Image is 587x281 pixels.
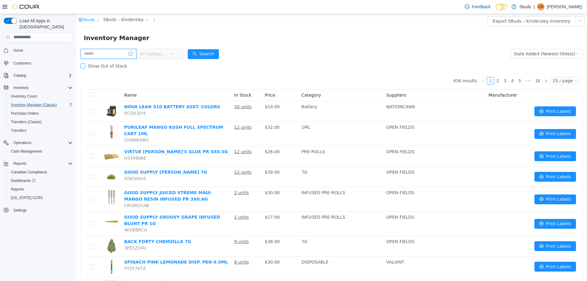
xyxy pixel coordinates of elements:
i: icon: down [499,38,503,42]
span: Canadian Compliance [9,168,73,176]
span: Settings [11,206,73,214]
span: Settings [13,208,27,213]
button: Export 5Buds – Kindersley Inventory [411,2,499,12]
span: Inventory Count [11,94,37,99]
a: 4 [433,63,439,70]
button: [US_STATE] CCRS [6,194,75,202]
a: [US_STATE] CCRS [9,194,45,202]
span: Washington CCRS [9,194,73,202]
span: Price [188,79,199,83]
span: $38.00 [188,266,203,271]
img: Cova [12,4,40,10]
img: VIRTUE CHARLOTTE'S GLUE PR 5X0.5G hero shot [28,135,43,150]
button: Inventory [11,84,31,91]
td: 7G [223,222,308,242]
span: $17.00 [188,201,203,205]
li: Next Page [466,63,473,70]
a: GOOD SUPPLY GROOVY GRAPE INFUSED BLUNT PR 1G [48,201,144,212]
a: NOVA LEAN 510 BATTERY ASST. COLORS [48,90,144,95]
span: VALIANT [310,246,328,250]
span: Transfers (Classic) [9,118,73,126]
span: OPEN FIELDS [310,135,338,140]
button: Canadian Compliance [6,168,75,176]
td: 1ML [223,108,308,132]
button: icon: printerPrint Labels [458,92,500,102]
span: Cash Management [9,148,73,155]
a: Feedback [462,1,493,13]
button: Purchase Orders [6,109,75,118]
span: $38.00 [188,225,203,230]
span: Inventory [13,85,28,90]
p: 5buds [519,3,531,10]
a: 1 [411,63,417,70]
u: 8 units [158,246,172,250]
span: Transfers [11,128,26,133]
a: 5 [440,63,447,70]
button: Inventory Count [6,92,75,101]
span: CRUW1CAB [48,189,72,194]
a: Inventory Count [9,93,39,100]
span: ••• [447,63,457,70]
button: Catalog [11,72,28,79]
span: Load All Apps in [GEOGRAPHIC_DATA] [17,18,73,30]
span: Cash Management [11,149,42,154]
img: GOOD SUPPLY GROOVY GRAPE INFUSED BLUNT PR 1G hero shot [28,200,43,215]
span: [US_STATE] CCRS [11,195,43,200]
span: CD [538,3,543,10]
span: ATKCKKU5 [48,162,70,167]
i: icon: down [498,65,501,69]
span: Operations [11,139,73,146]
li: Next 5 Pages [447,63,457,70]
button: icon: printerPrint Labels [458,205,500,215]
img: GOOD SUPPLY JUICED XTREME MAUI MANGO RESIN INFUSED PR 3X0.6G hero shot [28,176,43,191]
u: 12 units [158,135,175,140]
span: Reports [11,187,24,192]
span: Reports [9,186,73,193]
a: GOOD SUPPLY [PERSON_NAME] 7G [48,156,131,161]
span: 4KVEBRCU [48,213,71,218]
button: Inventory [1,83,75,92]
li: 2 [418,63,425,70]
span: Transfers [9,127,73,134]
i: icon: info-circle [52,38,56,42]
button: Operations [1,139,75,147]
span: Transfers (Classic) [11,120,42,124]
span: Suppliers [310,79,330,83]
span: Canadian Compliance [11,170,47,175]
span: Category [225,79,245,83]
nav: Complex example [4,43,73,231]
a: Home [11,47,26,54]
span: Customers [13,61,31,66]
span: OPEN FIELDS [310,225,338,230]
i: icon: left [405,65,408,69]
button: icon: ellipsis [499,2,508,12]
a: Cash Management [9,148,44,155]
button: icon: printerPrint Labels [458,115,500,125]
span: Show Out of Stock [9,50,53,54]
img: CLAYBOURNE FROSTED FLYERS SUPER SOUR APPLE INFUSED PR 5X0.5G hero shot [28,265,43,281]
span: Purchase Orders [11,111,39,116]
td: DISPOSABLE [223,242,308,263]
i: icon: shop [2,4,6,8]
span: Home [11,46,73,54]
div: 25 / page [476,63,497,70]
span: $39.00 [188,156,203,161]
button: Settings [1,206,75,215]
span: NATIONCANN [310,90,338,95]
a: Dashboards [9,177,38,184]
span: Inventory Manager (Classic) [9,101,73,109]
i: icon: right [468,65,471,69]
p: | [533,3,535,10]
button: Transfers (Classic) [6,118,75,126]
button: Reports [6,185,75,194]
span: $32.00 [188,111,203,116]
a: GOOD SUPPLY JUICED XTREME MAUI MANGO RESIN INFUSED PR 3X0.6G [48,176,135,187]
a: Customers [11,60,34,67]
span: / [21,3,22,8]
span: Catalog [11,72,73,79]
a: PURILEAF MANGO KUSH FULL SPECTRUM CART 1ML [48,111,147,122]
button: Reports [11,160,29,167]
span: Feedback [472,4,491,10]
a: Transfers (Classic) [9,118,44,126]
